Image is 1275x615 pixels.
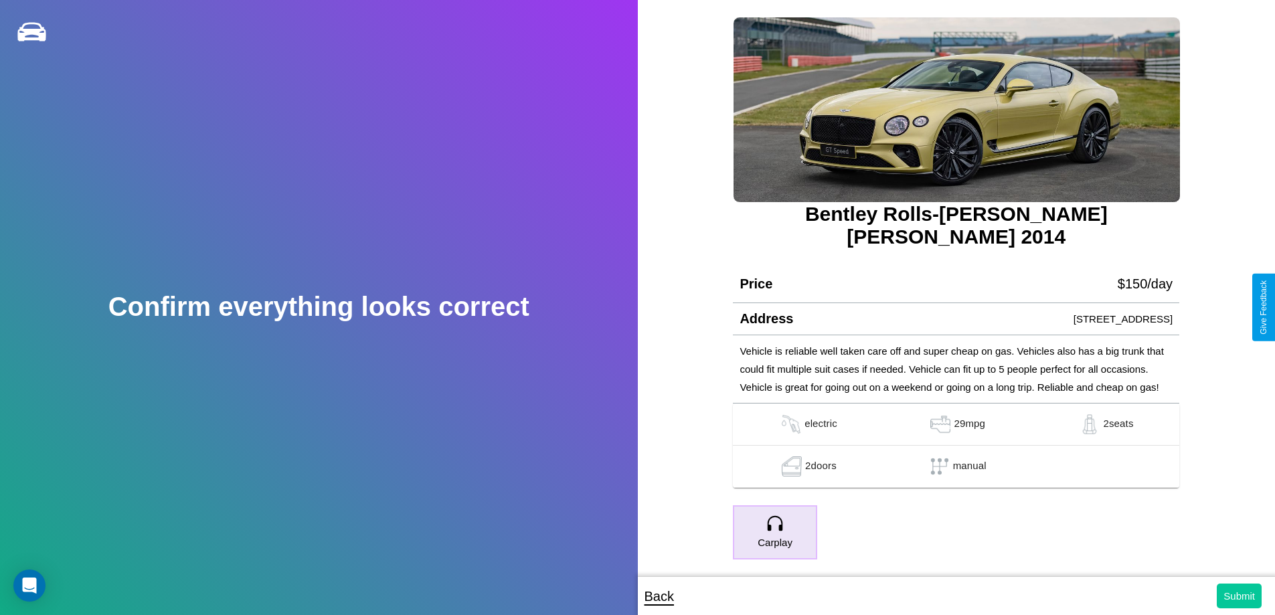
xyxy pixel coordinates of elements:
[740,342,1173,396] p: Vehicle is reliable well taken care off and super cheap on gas. Vehicles also has a big trunk tha...
[740,276,772,292] h4: Price
[740,311,793,327] h4: Address
[778,456,805,476] img: gas
[733,203,1179,248] h3: Bentley Rolls-[PERSON_NAME] [PERSON_NAME] 2014
[1074,310,1173,328] p: [STREET_ADDRESS]
[954,414,985,434] p: 29 mpg
[1259,280,1268,335] div: Give Feedback
[645,584,674,608] p: Back
[13,569,46,602] div: Open Intercom Messenger
[804,414,837,434] p: electric
[733,404,1179,488] table: simple table
[927,414,954,434] img: gas
[778,414,804,434] img: gas
[1103,414,1133,434] p: 2 seats
[108,292,529,322] h2: Confirm everything looks correct
[1217,584,1262,608] button: Submit
[1076,414,1103,434] img: gas
[953,456,987,476] p: manual
[758,533,792,551] p: Carplay
[805,456,837,476] p: 2 doors
[1118,272,1173,296] p: $ 150 /day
